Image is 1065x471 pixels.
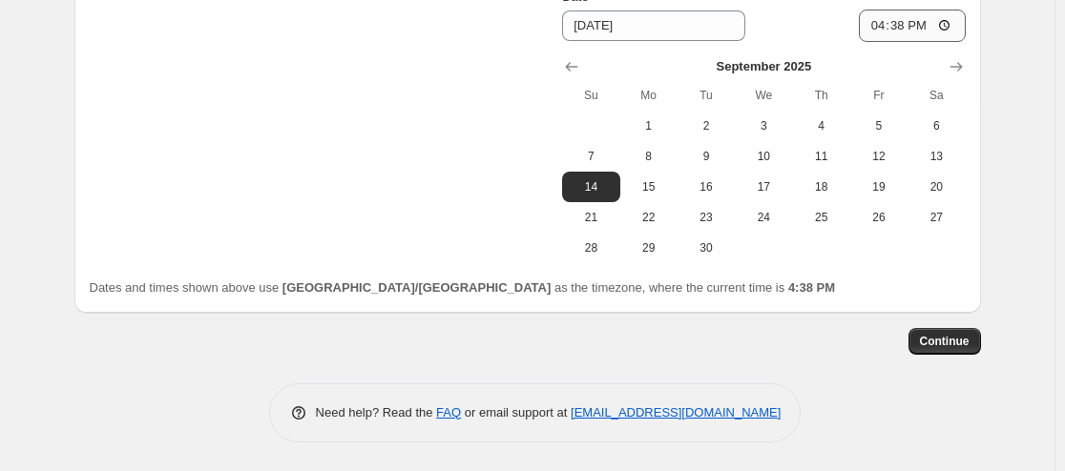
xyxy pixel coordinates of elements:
[678,111,735,141] button: Tuesday September 2 2025
[678,172,735,202] button: Tuesday September 16 2025
[735,202,792,233] button: Wednesday September 24 2025
[800,118,842,133] span: 4
[558,53,585,80] button: Show previous month, August 2025
[570,240,612,256] span: 28
[678,233,735,263] button: Tuesday September 30 2025
[742,149,784,164] span: 10
[915,210,957,225] span: 27
[620,111,678,141] button: Monday September 1 2025
[685,240,727,256] span: 30
[792,202,849,233] button: Thursday September 25 2025
[908,202,965,233] button: Saturday September 27 2025
[915,118,957,133] span: 6
[792,141,849,172] button: Thursday September 11 2025
[90,280,836,295] span: Dates and times shown above use as the timezone, where the current time is
[858,210,900,225] span: 26
[620,233,678,263] button: Monday September 29 2025
[859,10,966,42] input: 12:00
[735,172,792,202] button: Wednesday September 17 2025
[685,88,727,103] span: Tu
[436,405,461,420] a: FAQ
[570,88,612,103] span: Su
[735,80,792,111] th: Wednesday
[628,88,670,103] span: Mo
[858,149,900,164] span: 12
[908,328,981,355] button: Continue
[562,172,619,202] button: Sunday September 14 2025
[620,172,678,202] button: Monday September 15 2025
[800,210,842,225] span: 25
[685,210,727,225] span: 23
[282,280,551,295] b: [GEOGRAPHIC_DATA]/[GEOGRAPHIC_DATA]
[685,179,727,195] span: 16
[685,118,727,133] span: 2
[742,179,784,195] span: 17
[562,80,619,111] th: Sunday
[678,141,735,172] button: Tuesday September 9 2025
[628,118,670,133] span: 1
[915,88,957,103] span: Sa
[685,149,727,164] span: 9
[850,141,908,172] button: Friday September 12 2025
[620,202,678,233] button: Monday September 22 2025
[570,179,612,195] span: 14
[461,405,571,420] span: or email support at
[915,149,957,164] span: 13
[620,141,678,172] button: Monday September 8 2025
[850,172,908,202] button: Friday September 19 2025
[562,10,745,41] input: 8/28/2025
[858,118,900,133] span: 5
[908,172,965,202] button: Saturday September 20 2025
[742,210,784,225] span: 24
[678,202,735,233] button: Tuesday September 23 2025
[858,179,900,195] span: 19
[850,80,908,111] th: Friday
[788,280,835,295] b: 4:38 PM
[792,172,849,202] button: Thursday September 18 2025
[915,179,957,195] span: 20
[920,334,970,349] span: Continue
[943,53,970,80] button: Show next month, October 2025
[570,149,612,164] span: 7
[742,118,784,133] span: 3
[678,80,735,111] th: Tuesday
[850,202,908,233] button: Friday September 26 2025
[620,80,678,111] th: Monday
[908,141,965,172] button: Saturday September 13 2025
[735,141,792,172] button: Wednesday September 10 2025
[316,405,437,420] span: Need help? Read the
[628,240,670,256] span: 29
[908,111,965,141] button: Saturday September 6 2025
[858,88,900,103] span: Fr
[562,233,619,263] button: Sunday September 28 2025
[628,179,670,195] span: 15
[850,111,908,141] button: Friday September 5 2025
[800,149,842,164] span: 11
[800,88,842,103] span: Th
[742,88,784,103] span: We
[792,80,849,111] th: Thursday
[570,210,612,225] span: 21
[562,202,619,233] button: Sunday September 21 2025
[571,405,781,420] a: [EMAIL_ADDRESS][DOMAIN_NAME]
[735,111,792,141] button: Wednesday September 3 2025
[908,80,965,111] th: Saturday
[628,149,670,164] span: 8
[792,111,849,141] button: Thursday September 4 2025
[800,179,842,195] span: 18
[628,210,670,225] span: 22
[562,141,619,172] button: Sunday September 7 2025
